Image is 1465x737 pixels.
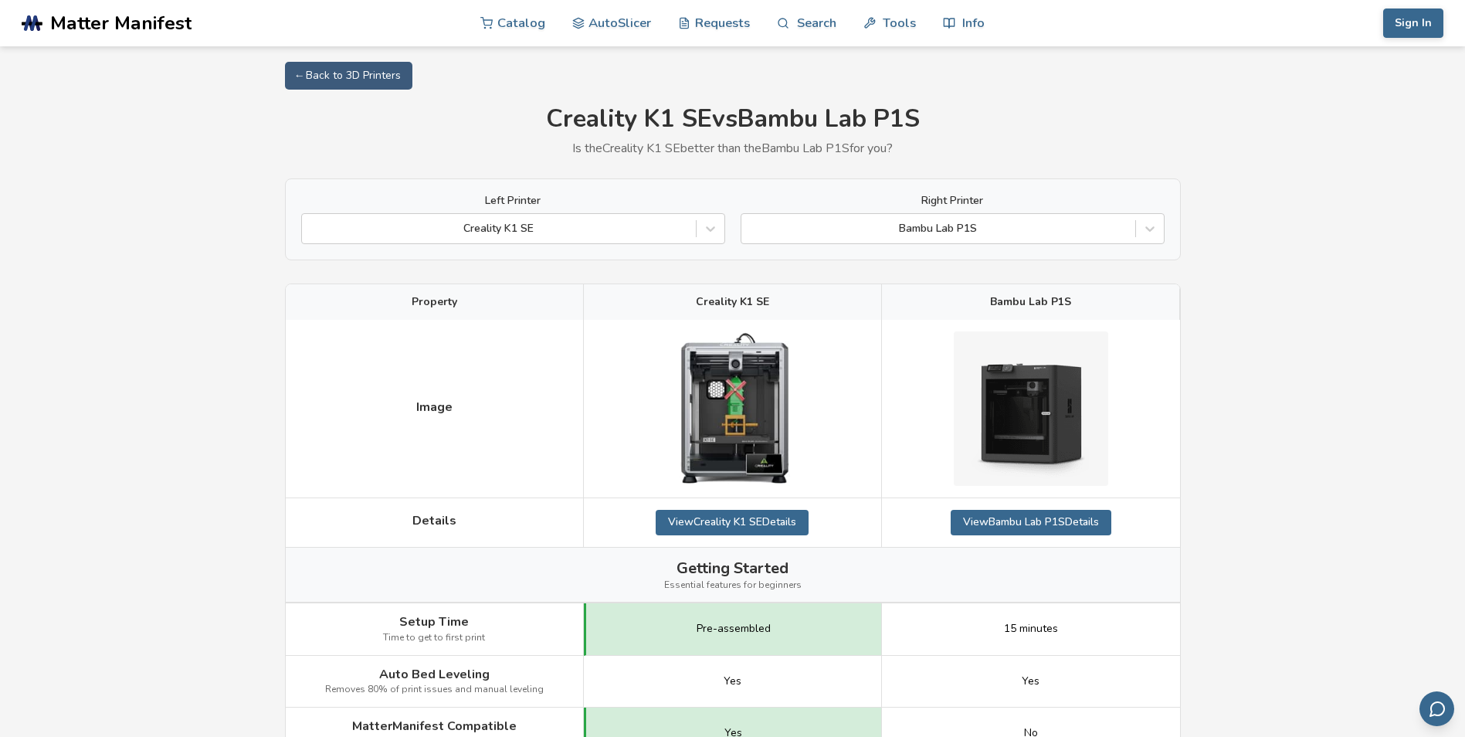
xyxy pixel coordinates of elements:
span: MatterManifest Compatible [352,719,517,733]
span: Pre-assembled [697,623,771,635]
a: ViewBambu Lab P1SDetails [951,510,1111,535]
input: Creality K1 SE [310,222,313,235]
p: Is the Creality K1 SE better than the Bambu Lab P1S for you? [285,141,1181,155]
span: Getting Started [677,559,788,577]
a: ViewCreality K1 SEDetails [656,510,809,535]
span: Yes [1022,675,1039,688]
span: Bambu Lab P1S [990,296,1071,308]
span: Details [412,514,456,528]
span: Removes 80% of print issues and manual leveling [325,684,544,695]
span: Image [416,400,453,414]
img: Creality K1 SE [655,331,809,486]
span: Yes [724,675,741,688]
span: Essential features for beginners [664,580,802,591]
span: Auto Bed Leveling [379,667,490,681]
span: Matter Manifest [50,12,192,34]
span: Time to get to first print [383,633,485,644]
label: Right Printer [741,195,1165,207]
label: Left Printer [301,195,725,207]
h1: Creality K1 SE vs Bambu Lab P1S [285,105,1181,134]
span: Creality K1 SE [696,296,769,308]
a: ← Back to 3D Printers [285,62,412,90]
span: 15 minutes [1004,623,1058,635]
span: Property [412,296,457,308]
input: Bambu Lab P1S [749,222,752,235]
button: Send feedback via email [1419,691,1454,726]
img: Bambu Lab P1S [954,331,1108,486]
span: Setup Time [399,615,469,629]
button: Sign In [1383,8,1443,38]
